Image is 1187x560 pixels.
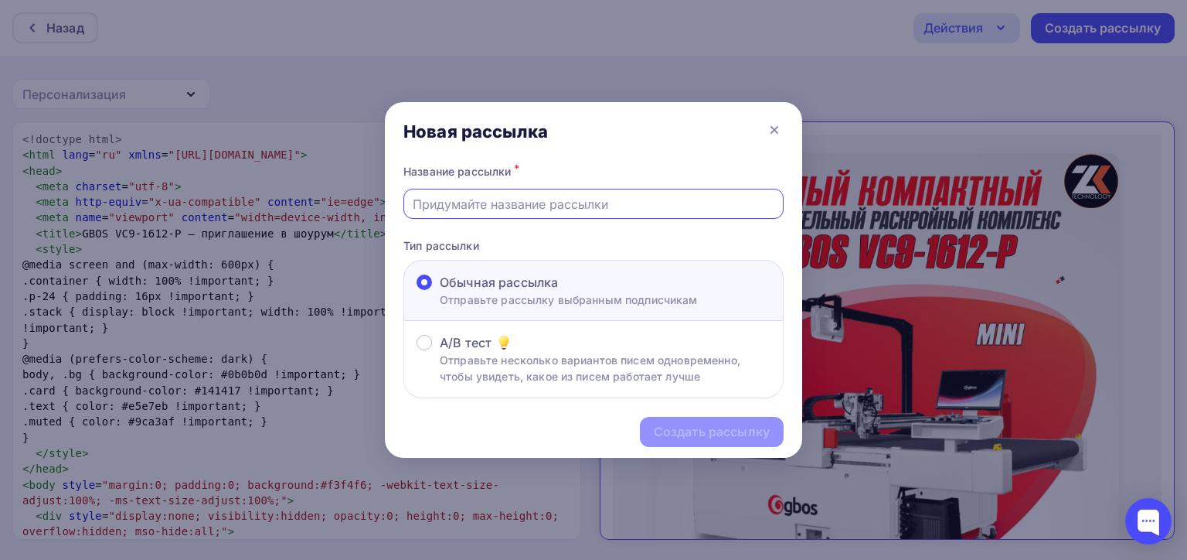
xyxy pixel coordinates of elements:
[440,352,770,384] p: Отправьте несколько вариантов писем одновременно, чтобы увидеть, какое из писем работает лучше
[440,333,491,352] span: A/B тест
[440,292,698,308] p: Отправьте рассылку выбранным подписчикам
[413,195,775,213] input: Придумайте название рассылки
[440,273,558,292] span: Обычная рассылка
[403,121,548,142] div: Новая рассылка
[403,237,784,254] p: Тип рассылки
[403,161,784,183] div: Название рассылки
